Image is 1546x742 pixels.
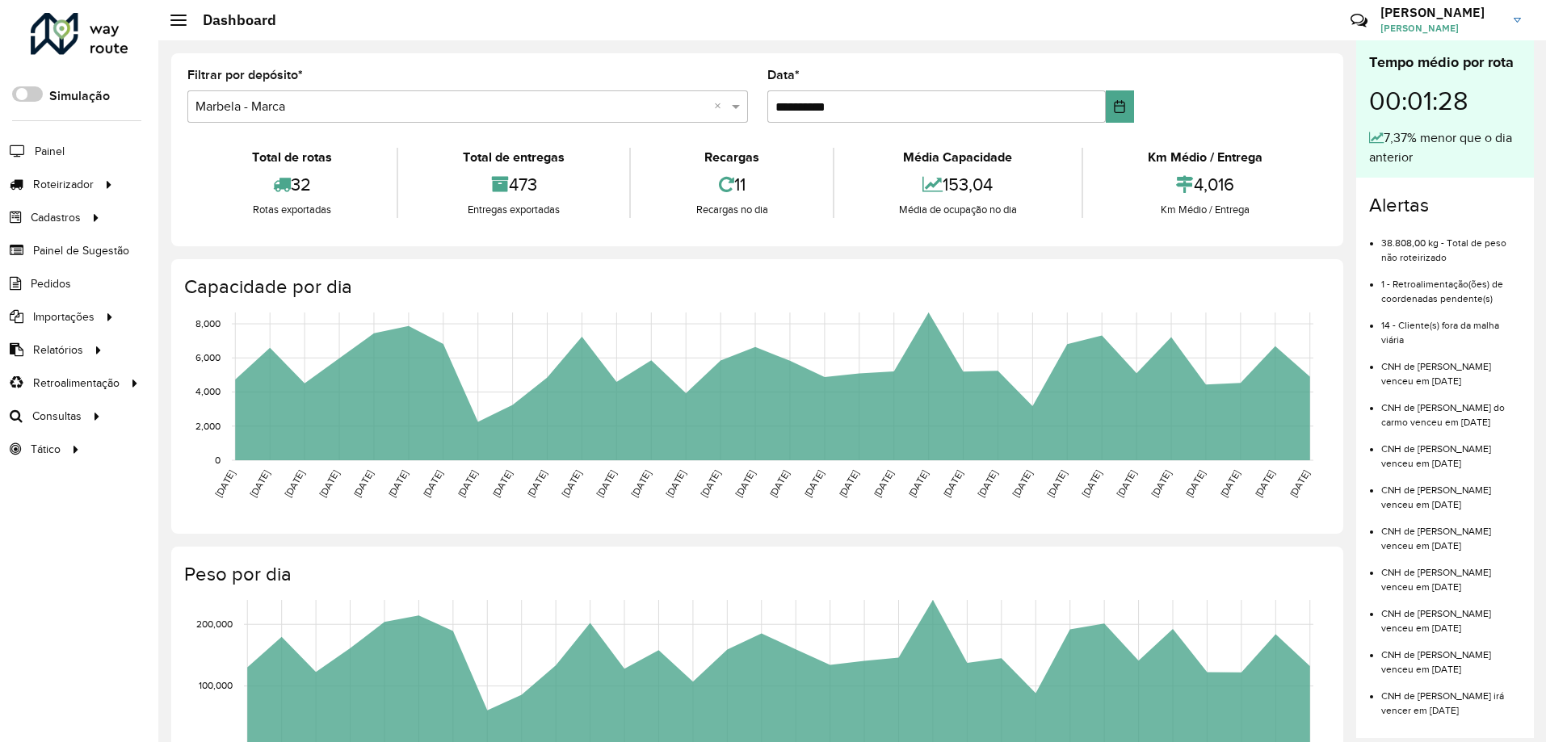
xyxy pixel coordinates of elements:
text: [DATE] [976,468,999,499]
li: 14 - Cliente(s) fora da malha viária [1381,306,1521,347]
span: Roteirizador [33,176,94,193]
div: 11 [635,167,828,202]
text: [DATE] [594,468,618,499]
text: [DATE] [941,468,964,499]
text: 6,000 [195,352,221,363]
text: [DATE] [351,468,375,499]
div: 4,016 [1087,167,1323,202]
label: Simulação [49,86,110,106]
text: [DATE] [456,468,479,499]
text: [DATE] [629,468,653,499]
text: [DATE] [1045,468,1069,499]
text: [DATE] [213,468,237,499]
text: [DATE] [317,468,341,499]
span: Relatórios [33,342,83,358]
span: Retroalimentação [33,375,120,392]
div: Total de entregas [402,148,625,167]
text: [DATE] [1253,468,1276,499]
text: [DATE] [767,468,791,499]
li: CNH de [PERSON_NAME] venceu em [DATE] [1381,347,1521,388]
text: [DATE] [490,468,514,499]
h4: Alertas [1369,194,1521,217]
div: Km Médio / Entrega [1087,148,1323,167]
text: 2,000 [195,421,221,431]
text: 200,000 [196,618,233,629]
li: CNH de [PERSON_NAME] venceu em [DATE] [1381,471,1521,512]
text: [DATE] [664,468,687,499]
label: Filtrar por depósito [187,65,303,85]
span: Importações [33,308,95,325]
text: 8,000 [195,318,221,329]
text: [DATE] [1218,468,1241,499]
div: Média de ocupação no dia [838,202,1078,218]
div: 32 [191,167,393,202]
div: 7,37% menor que o dia anterior [1369,128,1521,167]
text: [DATE] [1080,468,1103,499]
label: Data [767,65,800,85]
h4: Peso por dia [184,563,1327,586]
span: Tático [31,441,61,458]
text: 0 [215,455,221,465]
button: Choose Date [1106,90,1134,123]
text: [DATE] [421,468,444,499]
span: Clear all [714,97,728,116]
text: [DATE] [872,468,895,499]
text: [DATE] [1183,468,1207,499]
li: CNH de [PERSON_NAME] venceu em [DATE] [1381,512,1521,553]
text: 4,000 [195,387,221,397]
div: Entregas exportadas [402,202,625,218]
text: [DATE] [248,468,271,499]
text: [DATE] [837,468,860,499]
text: [DATE] [1115,468,1138,499]
div: 473 [402,167,625,202]
a: Contato Rápido [1342,3,1376,38]
li: 1 - Retroalimentação(ões) de coordenadas pendente(s) [1381,265,1521,306]
div: 00:01:28 [1369,73,1521,128]
text: [DATE] [525,468,548,499]
h4: Capacidade por dia [184,275,1327,299]
li: CNH de [PERSON_NAME] venceu em [DATE] [1381,635,1521,677]
span: Pedidos [31,275,71,292]
text: [DATE] [1010,468,1034,499]
span: Painel [35,143,65,160]
div: Tempo médio por rota [1369,52,1521,73]
text: [DATE] [1149,468,1173,499]
div: Total de rotas [191,148,393,167]
li: 38.808,00 kg - Total de peso não roteirizado [1381,224,1521,265]
text: [DATE] [283,468,306,499]
h3: [PERSON_NAME] [1380,5,1502,20]
span: Painel de Sugestão [33,242,129,259]
div: Média Capacidade [838,148,1078,167]
li: CNH de [PERSON_NAME] venceu em [DATE] [1381,553,1521,594]
li: CNH de [PERSON_NAME] venceu em [DATE] [1381,430,1521,471]
li: CNH de [PERSON_NAME] venceu em [DATE] [1381,594,1521,635]
text: [DATE] [802,468,826,499]
text: [DATE] [699,468,722,499]
text: [DATE] [906,468,930,499]
text: 100,000 [199,681,233,691]
text: [DATE] [386,468,410,499]
text: [DATE] [560,468,583,499]
span: Cadastros [31,209,81,226]
div: 153,04 [838,167,1078,202]
span: Consultas [32,408,82,425]
text: [DATE] [1288,468,1311,499]
span: [PERSON_NAME] [1380,21,1502,36]
div: Recargas no dia [635,202,828,218]
div: Km Médio / Entrega [1087,202,1323,218]
div: Rotas exportadas [191,202,393,218]
li: CNH de [PERSON_NAME] irá vencer em [DATE] [1381,677,1521,718]
div: Recargas [635,148,828,167]
li: CNH de [PERSON_NAME] do carmo venceu em [DATE] [1381,388,1521,430]
text: [DATE] [733,468,757,499]
h2: Dashboard [187,11,276,29]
